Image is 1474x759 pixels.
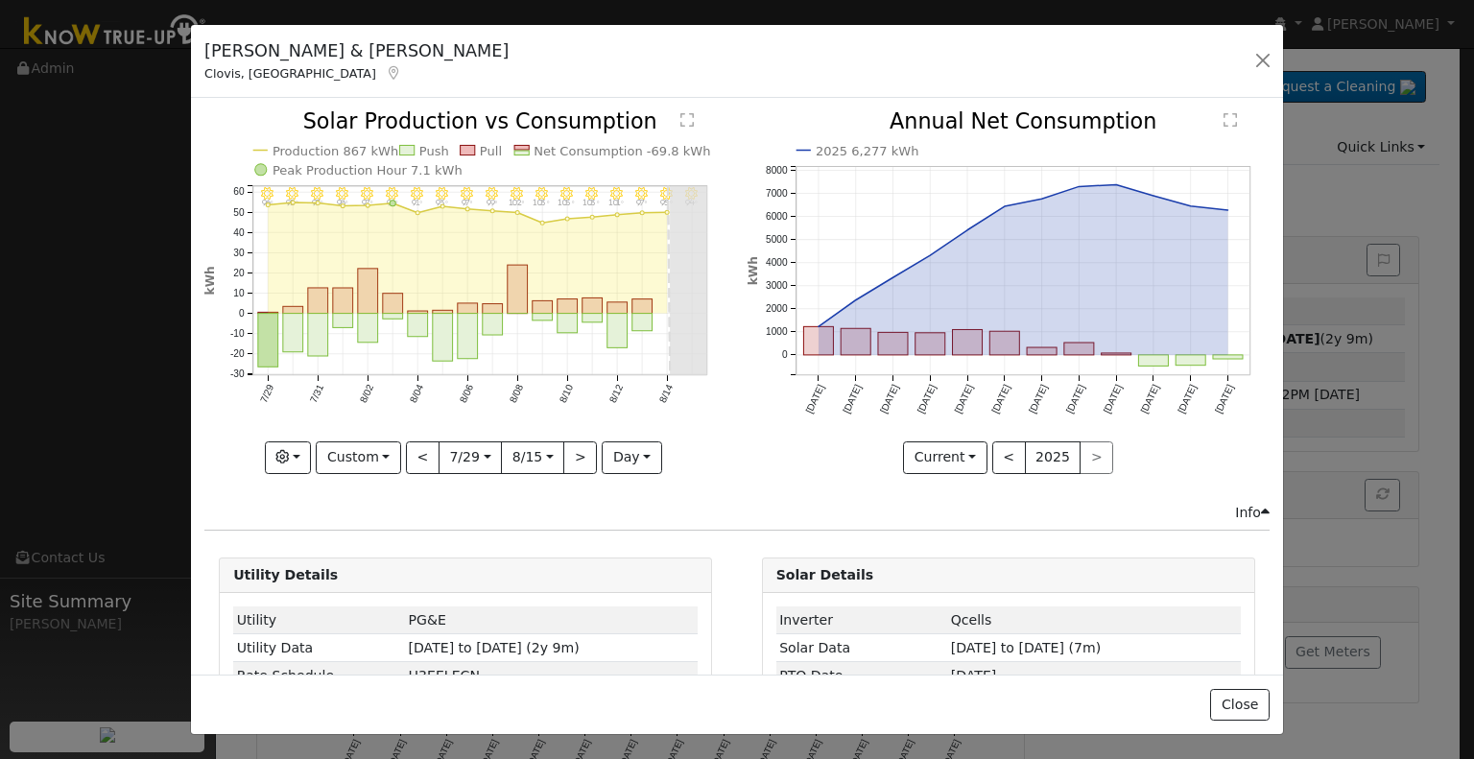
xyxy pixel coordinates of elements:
[1176,355,1205,366] rect: onclick=""
[273,144,398,158] text: Production 867 kWh
[258,313,278,314] rect: onclick=""
[607,314,628,348] rect: onclick=""
[558,383,575,405] text: 8/10
[951,668,997,683] span: [DATE]
[406,441,440,474] button: <
[816,144,919,158] text: 2025 6,277 kWh
[661,187,673,200] i: 8/14 - Clear
[602,441,661,474] button: day
[558,200,577,206] p: 105°
[878,383,901,415] text: [DATE]
[412,187,423,200] i: 8/04 - Clear
[632,299,653,314] rect: onclick=""
[926,252,934,260] circle: onclick=""
[951,612,992,628] span: ID: 1054, authorized: 02/21/25
[841,383,864,415] text: [DATE]
[1102,383,1125,415] text: [DATE]
[992,441,1026,474] button: <
[1064,383,1087,415] text: [DATE]
[258,383,275,405] text: 7/29
[776,567,873,582] strong: Solar Details
[1210,689,1269,722] button: Close
[440,204,444,208] circle: onclick=""
[582,200,602,206] p: 103°
[233,606,405,634] td: Utility
[303,109,657,134] text: Solar Production vs Consumption
[841,329,870,356] rect: onclick=""
[258,200,277,206] p: 96°
[657,200,677,206] p: 95°
[989,383,1012,415] text: [DATE]
[341,204,345,208] circle: onclick=""
[480,144,502,158] text: Pull
[508,200,527,206] p: 102°
[409,668,480,683] span: F
[582,298,603,314] rect: onclick=""
[878,333,908,356] rect: onclick=""
[766,257,788,268] text: 4000
[409,612,446,628] span: ID: 15841233, authorized: 12/28/24
[204,38,509,63] h5: [PERSON_NAME] & [PERSON_NAME]
[515,211,519,215] circle: onclick=""
[533,301,553,314] rect: onclick=""
[487,187,498,200] i: 8/07 - Clear
[607,383,625,405] text: 8/12
[607,200,627,206] p: 101°
[681,113,695,129] text: 
[903,441,987,474] button: Current
[230,369,245,380] text: -30
[490,209,494,213] circle: onclick=""
[586,187,598,200] i: 8/11 - Clear
[1075,183,1082,191] circle: onclick=""
[666,211,670,215] circle: onclick=""
[1101,353,1130,355] rect: onclick=""
[951,640,1101,655] span: [DATE] to [DATE] (7m)
[582,314,603,322] rect: onclick=""
[462,187,473,200] i: 8/06 - Clear
[483,200,502,206] p: 99°
[433,311,453,314] rect: onclick=""
[283,200,302,206] p: 95°
[558,299,578,314] rect: onclick=""
[803,327,833,356] rect: onclick=""
[963,226,971,234] circle: onclick=""
[283,314,303,352] rect: onclick=""
[308,383,325,405] text: 7/31
[409,640,580,655] span: [DATE] to [DATE] (2y 9m)
[615,213,619,217] circle: onclick=""
[258,314,278,368] rect: onclick=""
[358,200,377,206] p: 97°
[989,332,1019,356] rect: onclick=""
[366,203,369,207] circle: onclick=""
[233,248,245,258] text: 30
[766,188,788,199] text: 7000
[776,662,948,690] td: PTO Date
[483,314,503,335] rect: onclick=""
[408,200,427,206] p: 91°
[641,211,645,215] circle: onclick=""
[287,187,298,200] i: 7/30 - Clear
[383,294,403,314] rect: onclick=""
[362,187,373,200] i: 8/02 - Clear
[465,207,469,211] circle: onclick=""
[636,187,648,200] i: 8/13 - Clear
[952,383,975,415] text: [DATE]
[533,314,553,320] rect: onclick=""
[889,274,896,282] circle: onclick=""
[1138,383,1161,415] text: [DATE]
[386,65,403,81] a: Map
[230,328,245,339] text: -10
[1138,355,1168,367] rect: onclick=""
[233,567,338,582] strong: Utility Details
[273,163,463,178] text: Peak Production Hour 7.1 kWh
[611,187,623,200] i: 8/12 - Clear
[233,634,405,662] td: Utility Data
[1064,344,1094,356] rect: onclick=""
[358,383,375,405] text: 8/02
[433,314,453,362] rect: onclick=""
[558,314,578,333] rect: onclick=""
[533,200,552,206] p: 103°
[333,314,353,328] rect: onclick=""
[776,606,948,634] td: Inverter
[416,211,419,215] circle: onclick=""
